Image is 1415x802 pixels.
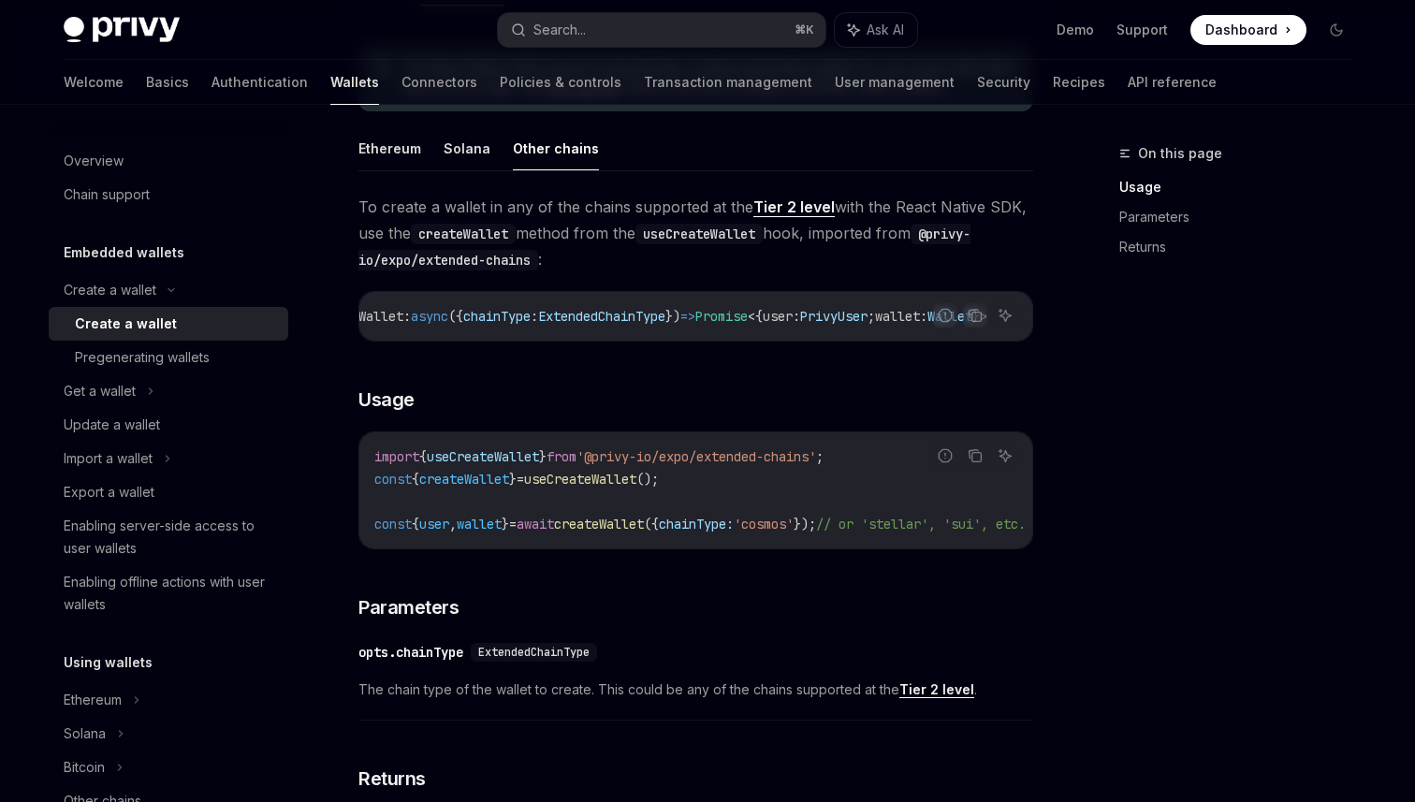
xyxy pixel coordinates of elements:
[509,471,517,488] span: }
[753,197,835,217] a: Tier 2 level
[49,509,288,565] a: Enabling server-side access to user wallets
[374,471,412,488] span: const
[374,448,419,465] span: import
[1128,60,1217,105] a: API reference
[500,60,621,105] a: Policies & controls
[64,571,277,616] div: Enabling offline actions with user wallets
[794,516,816,532] span: });
[358,643,463,662] div: opts.chainType
[659,516,734,532] span: chainType:
[498,13,825,47] button: Search...⌘K
[419,448,427,465] span: {
[64,17,180,43] img: dark logo
[64,481,154,503] div: Export a wallet
[635,224,763,244] code: useCreateWallet
[695,308,748,325] span: Promise
[509,516,517,532] span: =
[875,308,920,325] span: wallet
[1119,202,1366,232] a: Parameters
[1321,15,1351,45] button: Toggle dark mode
[358,678,1033,701] span: The chain type of the wallet to create. This could be any of the chains supported at the .
[644,516,659,532] span: ({
[517,471,524,488] span: =
[993,303,1017,328] button: Ask AI
[933,303,957,328] button: Report incorrect code
[927,308,972,325] span: Wallet
[374,516,412,532] span: const
[755,308,763,325] span: {
[330,60,379,105] a: Wallets
[463,308,531,325] span: chainType
[1119,172,1366,202] a: Usage
[64,60,124,105] a: Welcome
[411,308,448,325] span: async
[75,346,210,369] div: Pregenerating wallets
[49,475,288,509] a: Export a wallet
[517,516,554,532] span: await
[358,766,426,792] span: Returns
[539,448,547,465] span: }
[868,308,875,325] span: ;
[49,341,288,374] a: Pregenerating wallets
[64,651,153,674] h5: Using wallets
[64,380,136,402] div: Get a wallet
[1138,142,1222,165] span: On this page
[448,308,463,325] span: ({
[867,21,904,39] span: Ask AI
[412,471,419,488] span: {
[64,279,156,301] div: Create a wallet
[899,681,974,698] a: Tier 2 level
[49,307,288,341] a: Create a wallet
[547,448,576,465] span: from
[835,13,917,47] button: Ask AI
[538,308,665,325] span: ExtendedChainType
[64,150,124,172] div: Overview
[64,447,153,470] div: Import a wallet
[64,241,184,264] h5: Embedded wallets
[763,308,793,325] span: user
[411,224,516,244] code: createWallet
[963,444,987,468] button: Copy the contents from the code block
[748,308,755,325] span: <
[478,645,590,660] span: ExtendedChainType
[835,60,955,105] a: User management
[49,408,288,442] a: Update a wallet
[513,126,599,170] button: Other chains
[533,19,586,41] div: Search...
[665,308,680,325] span: })
[1205,21,1277,39] span: Dashboard
[531,308,538,325] span: :
[793,308,800,325] span: :
[734,516,794,532] span: 'cosmos'
[1057,21,1094,39] a: Demo
[1190,15,1306,45] a: Dashboard
[401,60,477,105] a: Connectors
[64,414,160,436] div: Update a wallet
[427,448,539,465] span: useCreateWallet
[1053,60,1105,105] a: Recipes
[795,22,814,37] span: ⌘ K
[449,516,457,532] span: ,
[680,308,695,325] span: =>
[419,516,449,532] span: user
[403,308,411,325] span: :
[358,194,1033,272] span: To create a wallet in any of the chains supported at the with the React Native SDK, use the metho...
[524,471,636,488] span: useCreateWallet
[800,308,868,325] span: PrivyUser
[816,516,1026,532] span: // or 'stellar', 'sui', etc.
[212,60,308,105] a: Authentication
[49,144,288,178] a: Overview
[816,448,824,465] span: ;
[457,516,502,532] span: wallet
[75,313,177,335] div: Create a wallet
[358,126,421,170] button: Ethereum
[963,303,987,328] button: Copy the contents from the code block
[64,183,150,206] div: Chain support
[933,444,957,468] button: Report incorrect code
[49,178,288,211] a: Chain support
[554,516,644,532] span: createWallet
[64,756,105,779] div: Bitcoin
[576,448,816,465] span: '@privy-io/expo/extended-chains'
[644,60,812,105] a: Transaction management
[419,471,509,488] span: createWallet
